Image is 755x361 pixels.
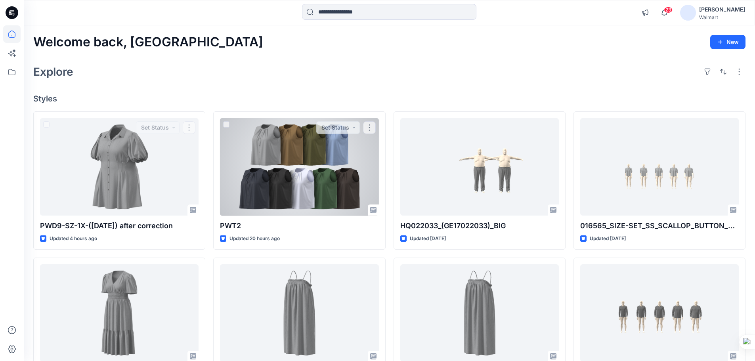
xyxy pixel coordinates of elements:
[50,235,97,243] p: Updated 4 hours ago
[220,118,378,216] a: PWT2
[410,235,446,243] p: Updated [DATE]
[580,220,739,231] p: 016565_SIZE-SET_SS_SCALLOP_BUTTON_DOWN
[33,94,745,103] h4: Styles
[590,235,626,243] p: Updated [DATE]
[40,118,199,216] a: PWD9-SZ-1X-(20-09-25) after correction
[40,220,199,231] p: PWD9-SZ-1X-([DATE]) after correction
[699,5,745,14] div: [PERSON_NAME]
[664,7,673,13] span: 23
[580,118,739,216] a: 016565_SIZE-SET_SS_SCALLOP_BUTTON_DOWN
[699,14,745,20] div: Walmart
[220,220,378,231] p: PWT2
[229,235,280,243] p: Updated 20 hours ago
[400,220,559,231] p: HQ022033_(GE17022033)_BIG
[33,35,263,50] h2: Welcome back, [GEOGRAPHIC_DATA]
[33,65,73,78] h2: Explore
[680,5,696,21] img: avatar
[710,35,745,49] button: New
[400,118,559,216] a: HQ022033_(GE17022033)_BIG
